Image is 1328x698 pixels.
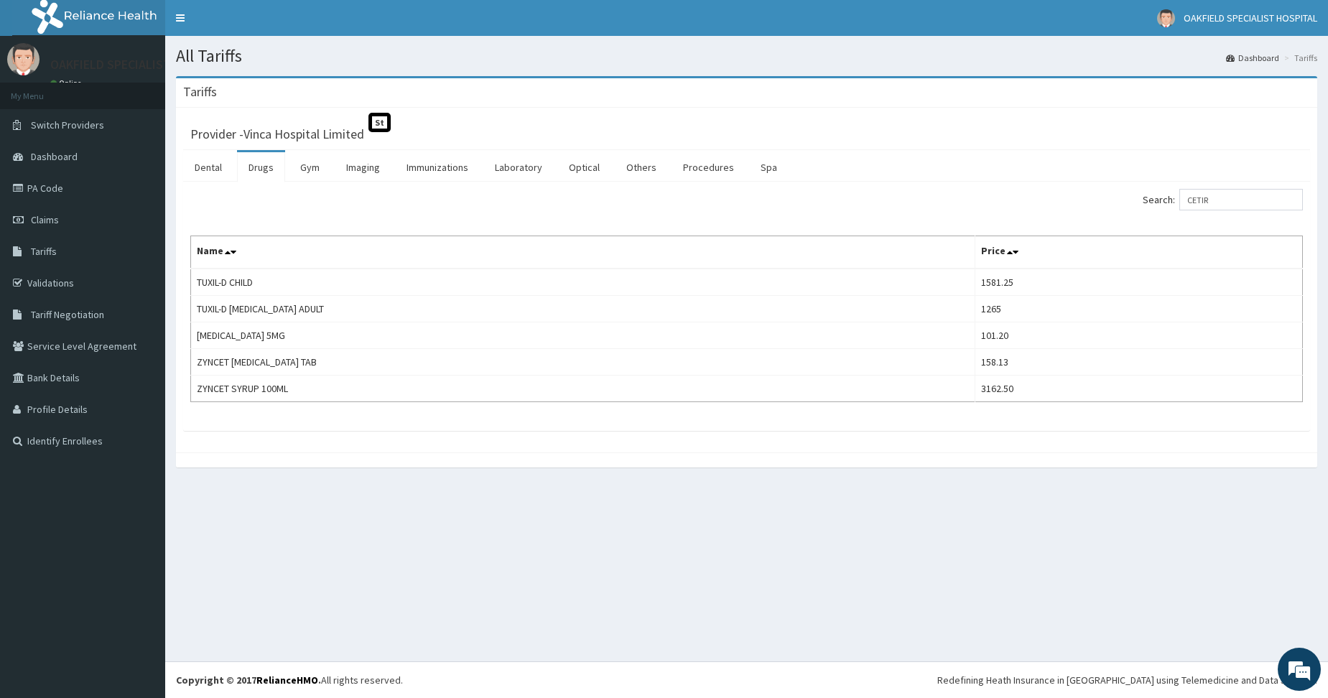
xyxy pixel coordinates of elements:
a: Immunizations [395,152,480,182]
td: 3162.50 [975,376,1303,402]
span: St [368,113,391,132]
a: Spa [749,152,789,182]
td: 158.13 [975,349,1303,376]
h3: Tariffs [183,85,217,98]
p: OAKFIELD SPECIALIST HOSPITAL [50,58,230,71]
span: Switch Providers [31,118,104,131]
input: Search: [1179,189,1303,210]
span: Dashboard [31,150,78,163]
h3: Provider - Vinca Hospital Limited [190,128,364,141]
th: Price [975,236,1303,269]
a: Laboratory [483,152,554,182]
label: Search: [1143,189,1303,210]
td: 1265 [975,296,1303,322]
a: Dashboard [1226,52,1279,64]
a: Optical [557,152,611,182]
span: OAKFIELD SPECIALIST HOSPITAL [1184,11,1317,24]
a: Drugs [237,152,285,182]
a: Online [50,78,85,88]
span: Tariffs [31,245,57,258]
th: Name [191,236,975,269]
img: User Image [1157,9,1175,27]
span: Claims [31,213,59,226]
h1: All Tariffs [176,47,1317,65]
td: [MEDICAL_DATA] 5MG [191,322,975,349]
strong: Copyright © 2017 . [176,674,321,687]
a: Gym [289,152,331,182]
td: TUXIL-D CHILD [191,269,975,296]
td: 1581.25 [975,269,1303,296]
div: Redefining Heath Insurance in [GEOGRAPHIC_DATA] using Telemedicine and Data Science! [937,673,1317,687]
td: ZYNCET SYRUP 100ML [191,376,975,402]
a: RelianceHMO [256,674,318,687]
td: TUXIL-D [MEDICAL_DATA] ADULT [191,296,975,322]
a: Procedures [672,152,746,182]
footer: All rights reserved. [165,661,1328,698]
a: Dental [183,152,233,182]
a: Imaging [335,152,391,182]
a: Others [615,152,668,182]
td: ZYNCET [MEDICAL_DATA] TAB [191,349,975,376]
span: Tariff Negotiation [31,308,104,321]
li: Tariffs [1281,52,1317,64]
td: 101.20 [975,322,1303,349]
img: User Image [7,43,40,75]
